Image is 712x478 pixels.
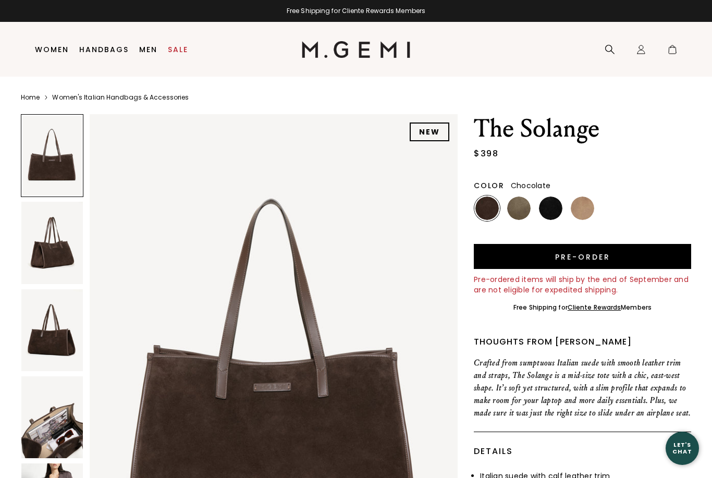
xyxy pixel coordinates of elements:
div: NEW [410,122,449,141]
span: Chocolate [511,180,550,191]
p: Crafted from sumptuous Italian suede with smooth leather trim and straps, The Solange is a mid-si... [474,357,691,419]
img: Black [539,197,562,220]
img: The Solange [21,289,83,371]
a: Women's Italian Handbags & Accessories [52,93,189,102]
h1: The Solange [474,114,691,143]
h2: Color [474,181,505,190]
img: The Solange [21,202,83,284]
a: Women [35,45,69,54]
img: Chocolate [475,197,499,220]
img: The Solange [21,376,83,458]
div: Pre-ordered items will ship by the end of September and are not eligible for expedited shipping. [474,274,691,295]
img: M.Gemi [302,41,411,58]
a: Men [139,45,157,54]
a: Home [21,93,40,102]
div: Thoughts from [PERSON_NAME] [474,336,691,348]
button: Pre-order [474,244,691,269]
img: Olive [507,197,531,220]
a: Cliente Rewards [568,303,621,312]
a: Handbags [79,45,129,54]
div: Let's Chat [666,442,699,455]
a: Sale [168,45,188,54]
div: $398 [474,148,498,160]
div: Free Shipping for Members [513,303,652,312]
img: Biscuit [571,197,594,220]
div: Details [474,432,691,471]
